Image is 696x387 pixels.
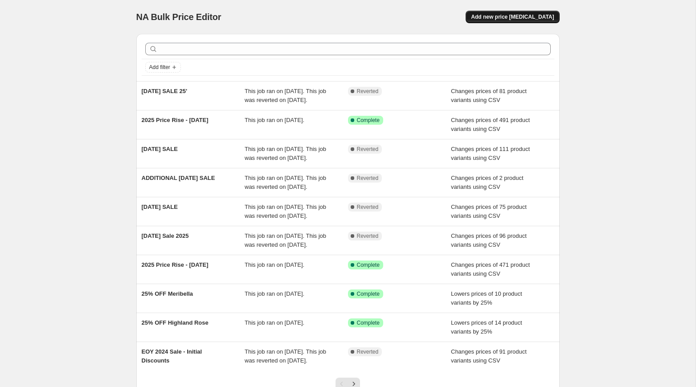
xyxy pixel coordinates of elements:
[471,13,554,20] span: Add new price [MEDICAL_DATA]
[357,290,380,297] span: Complete
[357,175,379,182] span: Reverted
[245,348,326,364] span: This job ran on [DATE]. This job was reverted on [DATE].
[142,290,193,297] span: 25% OFF Meribella
[451,117,530,132] span: Changes prices of 491 product variants using CSV
[357,204,379,211] span: Reverted
[145,62,181,73] button: Add filter
[451,232,527,248] span: Changes prices of 96 product variants using CSV
[142,204,178,210] span: [DATE] SALE
[142,261,209,268] span: 2025 Price Rise - [DATE]
[357,319,380,326] span: Complete
[142,319,209,326] span: 25% OFF Highland Rose
[136,12,221,22] span: NA Bulk Price Editor
[142,232,189,239] span: [DATE] Sale 2025
[245,232,326,248] span: This job ran on [DATE]. This job was reverted on [DATE].
[245,261,304,268] span: This job ran on [DATE].
[357,261,380,269] span: Complete
[357,146,379,153] span: Reverted
[451,290,522,306] span: Lowers prices of 10 product variants by 25%
[451,261,530,277] span: Changes prices of 471 product variants using CSV
[451,146,530,161] span: Changes prices of 111 product variants using CSV
[245,146,326,161] span: This job ran on [DATE]. This job was reverted on [DATE].
[451,175,524,190] span: Changes prices of 2 product variants using CSV
[142,146,178,152] span: [DATE] SALE
[245,319,304,326] span: This job ran on [DATE].
[466,11,559,23] button: Add new price [MEDICAL_DATA]
[149,64,170,71] span: Add filter
[142,348,202,364] span: EOY 2024 Sale - Initial Discounts
[451,88,527,103] span: Changes prices of 81 product variants using CSV
[245,175,326,190] span: This job ran on [DATE]. This job was reverted on [DATE].
[142,175,215,181] span: ADDITIONAL [DATE] SALE
[451,204,527,219] span: Changes prices of 75 product variants using CSV
[245,88,326,103] span: This job ran on [DATE]. This job was reverted on [DATE].
[357,348,379,355] span: Reverted
[245,290,304,297] span: This job ran on [DATE].
[451,319,522,335] span: Lowers prices of 14 product variants by 25%
[357,232,379,240] span: Reverted
[245,204,326,219] span: This job ran on [DATE]. This job was reverted on [DATE].
[357,88,379,95] span: Reverted
[142,117,209,123] span: 2025 Price Rise - [DATE]
[451,348,527,364] span: Changes prices of 91 product variants using CSV
[142,88,188,94] span: [DATE] SALE 25'
[245,117,304,123] span: This job ran on [DATE].
[357,117,380,124] span: Complete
